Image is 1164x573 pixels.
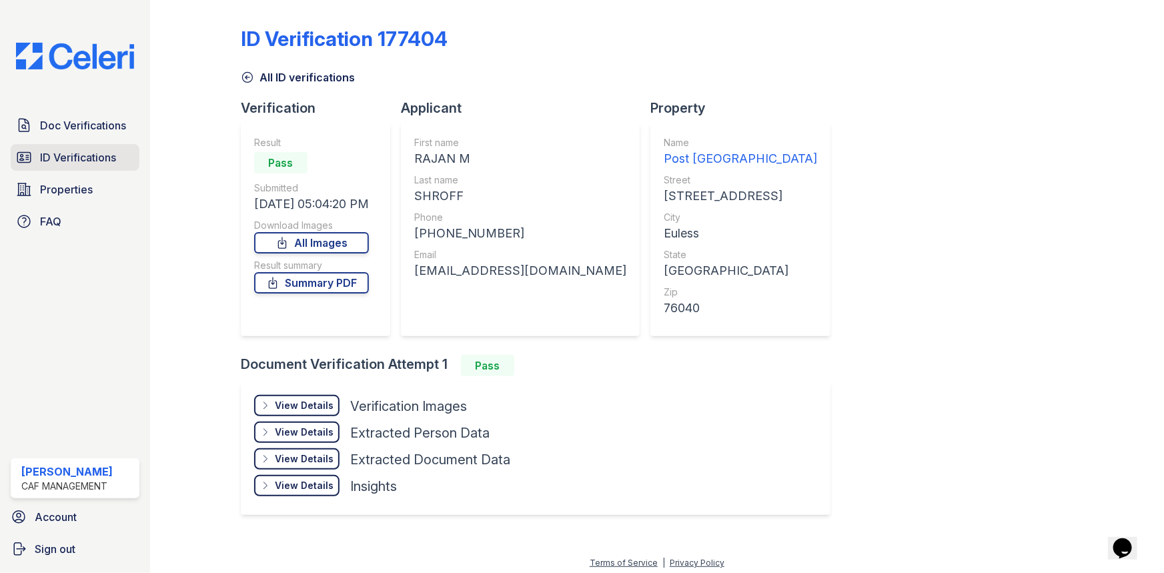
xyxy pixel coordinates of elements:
div: [PHONE_NUMBER] [414,224,626,243]
a: Summary PDF [254,272,369,294]
div: View Details [275,452,334,466]
div: First name [414,136,626,149]
div: Pass [461,355,514,376]
div: Document Verification Attempt 1 [241,355,841,376]
div: Verification [241,99,401,117]
div: View Details [275,399,334,412]
div: [EMAIL_ADDRESS][DOMAIN_NAME] [414,261,626,280]
a: All Images [254,232,369,253]
div: Submitted [254,181,369,195]
div: Verification Images [350,397,467,416]
div: Applicant [401,99,650,117]
div: Result [254,136,369,149]
div: Email [414,248,626,261]
div: RAJAN M [414,149,626,168]
span: Sign out [35,541,75,557]
div: CAF Management [21,480,113,493]
div: [STREET_ADDRESS] [664,187,817,205]
div: View Details [275,426,334,439]
span: Account [35,509,77,525]
a: All ID verifications [241,69,355,85]
div: [DATE] 05:04:20 PM [254,195,369,213]
iframe: chat widget [1108,520,1151,560]
span: Doc Verifications [40,117,126,133]
a: ID Verifications [11,144,139,171]
a: Name Post [GEOGRAPHIC_DATA] [664,136,817,168]
div: Pass [254,152,308,173]
div: Euless [664,224,817,243]
div: 76040 [664,299,817,318]
div: [GEOGRAPHIC_DATA] [664,261,817,280]
div: ID Verification 177404 [241,27,448,51]
div: [PERSON_NAME] [21,464,113,480]
a: Privacy Policy [670,558,724,568]
div: Name [664,136,817,149]
div: Result summary [254,259,369,272]
div: Insights [350,477,397,496]
span: Properties [40,181,93,197]
div: SHROFF [414,187,626,205]
div: Post [GEOGRAPHIC_DATA] [664,149,817,168]
a: Doc Verifications [11,112,139,139]
a: Sign out [5,536,145,562]
div: Extracted Document Data [350,450,510,469]
div: Last name [414,173,626,187]
div: Phone [414,211,626,224]
div: Property [650,99,841,117]
img: CE_Logo_Blue-a8612792a0a2168367f1c8372b55b34899dd931a85d93a1a3d3e32e68fde9ad4.png [5,43,145,69]
a: FAQ [11,208,139,235]
div: Extracted Person Data [350,424,490,442]
div: View Details [275,479,334,492]
a: Account [5,504,145,530]
span: ID Verifications [40,149,116,165]
div: Zip [664,285,817,299]
div: | [662,558,665,568]
div: State [664,248,817,261]
a: Terms of Service [590,558,658,568]
div: Download Images [254,219,369,232]
a: Properties [11,176,139,203]
div: Street [664,173,817,187]
span: FAQ [40,213,61,229]
div: City [664,211,817,224]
